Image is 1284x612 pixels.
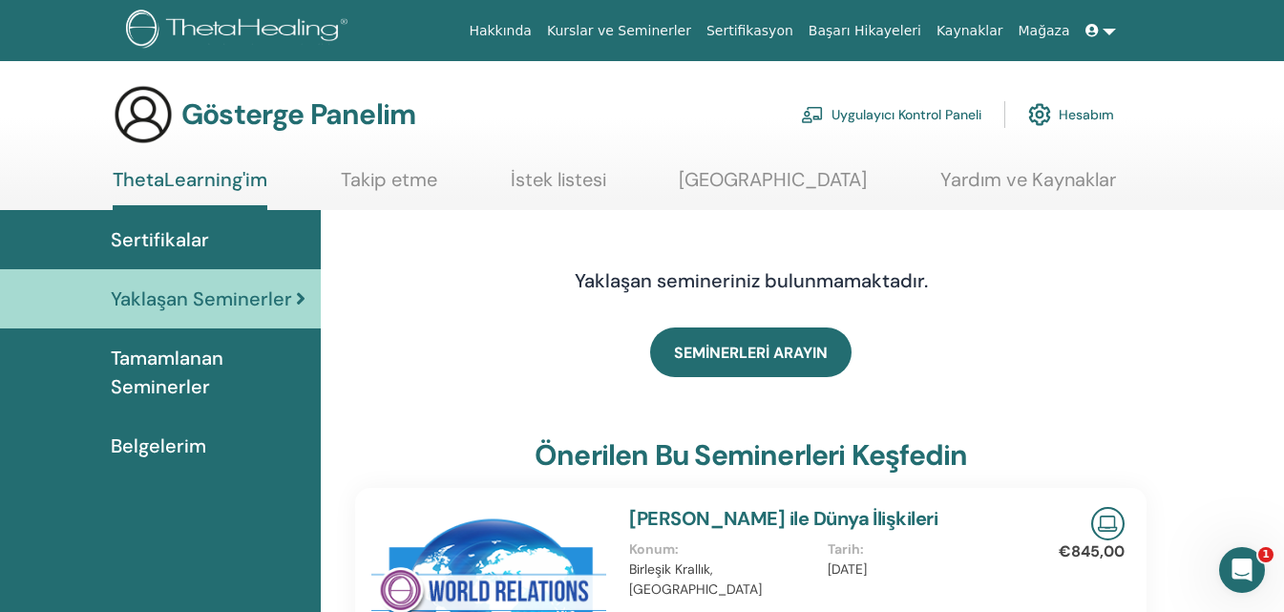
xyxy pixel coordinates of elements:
[341,168,437,205] a: Takip etme
[679,167,867,192] font: [GEOGRAPHIC_DATA]
[111,433,206,458] font: Belgelerim
[1219,547,1265,593] iframe: Intercom canlı sohbet
[113,168,267,210] a: ThetaLearning'im
[629,506,937,531] a: [PERSON_NAME] ile Dünya İlişkileri
[809,23,921,38] font: Başarı Hikayeleri
[629,560,762,598] font: Birleşik Krallık, [GEOGRAPHIC_DATA]
[511,167,606,192] font: İstek listesi
[929,13,1011,49] a: Kaynaklar
[860,540,864,558] font: :
[111,227,209,252] font: Sertifikalar
[1028,94,1114,136] a: Hesabım
[535,436,967,474] font: önerilen bu seminerleri keşfedin
[937,23,1003,38] font: Kaynaklar
[575,268,928,293] font: Yaklaşan semineriniz bulunmamaktadır.
[113,84,174,145] img: generic-user-icon.jpg
[341,167,437,192] font: Takip etme
[126,10,354,53] img: logo.png
[461,13,539,49] a: Hakkında
[650,327,852,377] a: SEMİNERLERİ ARAYIN
[111,286,292,311] font: Yaklaşan Seminerler
[706,23,793,38] font: Sertifikasyon
[828,560,867,578] font: [DATE]
[181,95,415,133] font: Gösterge Panelim
[801,106,824,123] img: chalkboard-teacher.svg
[547,23,691,38] font: Kurslar ve Seminerler
[1028,98,1051,131] img: cog.svg
[679,168,867,205] a: [GEOGRAPHIC_DATA]
[111,346,223,399] font: Tamamlanan Seminerler
[801,94,981,136] a: Uygulayıcı Kontrol Paneli
[801,13,929,49] a: Başarı Hikayeleri
[1262,548,1270,560] font: 1
[828,540,860,558] font: Tarih
[699,13,801,49] a: Sertifikasyon
[1010,13,1077,49] a: Mağaza
[675,540,679,558] font: :
[1059,107,1114,124] font: Hesabım
[940,168,1116,205] a: Yardım ve Kaynaklar
[511,168,606,205] a: İstek listesi
[674,343,828,363] font: SEMİNERLERİ ARAYIN
[1018,23,1069,38] font: Mağaza
[539,13,699,49] a: Kurslar ve Seminerler
[940,167,1116,192] font: Yardım ve Kaynaklar
[1059,541,1125,561] font: €845,00
[469,23,532,38] font: Hakkında
[629,540,675,558] font: Konum
[113,167,267,192] font: ThetaLearning'im
[831,107,981,124] font: Uygulayıcı Kontrol Paneli
[1091,507,1125,540] img: Canlı Çevrimiçi Seminer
